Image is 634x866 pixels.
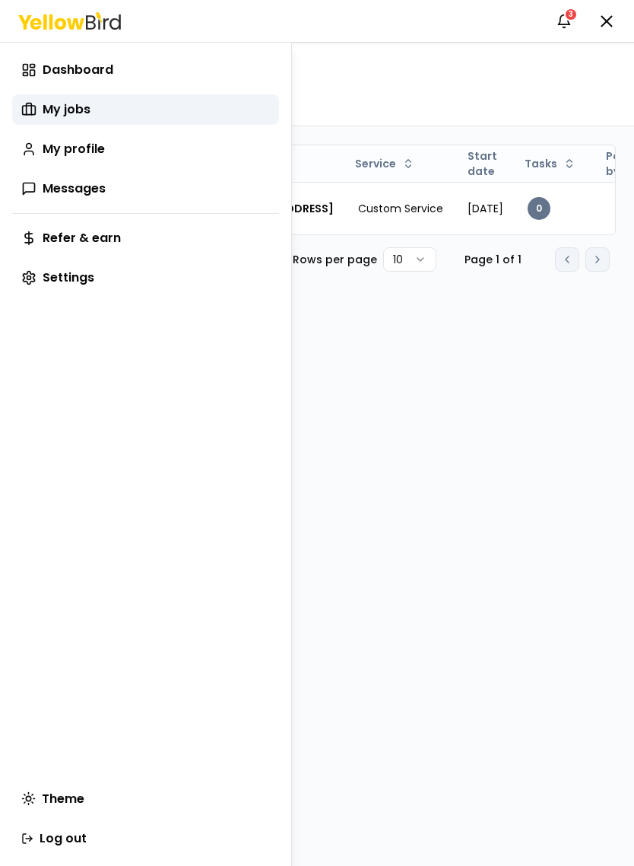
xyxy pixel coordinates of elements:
span: Log out [40,829,87,848]
span: Messages [43,180,106,198]
a: Messages [12,174,279,204]
span: Settings [43,269,94,287]
button: Theme [12,784,279,814]
span: Dashboard [43,61,113,79]
span: Theme [42,790,84,808]
a: My jobs [12,94,279,125]
button: Log out [12,823,279,854]
a: Refer & earn [12,223,279,253]
a: Dashboard [12,55,279,85]
span: My jobs [43,100,90,119]
a: My profile [12,134,279,164]
span: My profile [43,140,105,158]
span: Refer & earn [43,229,121,247]
a: Settings [12,263,279,293]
